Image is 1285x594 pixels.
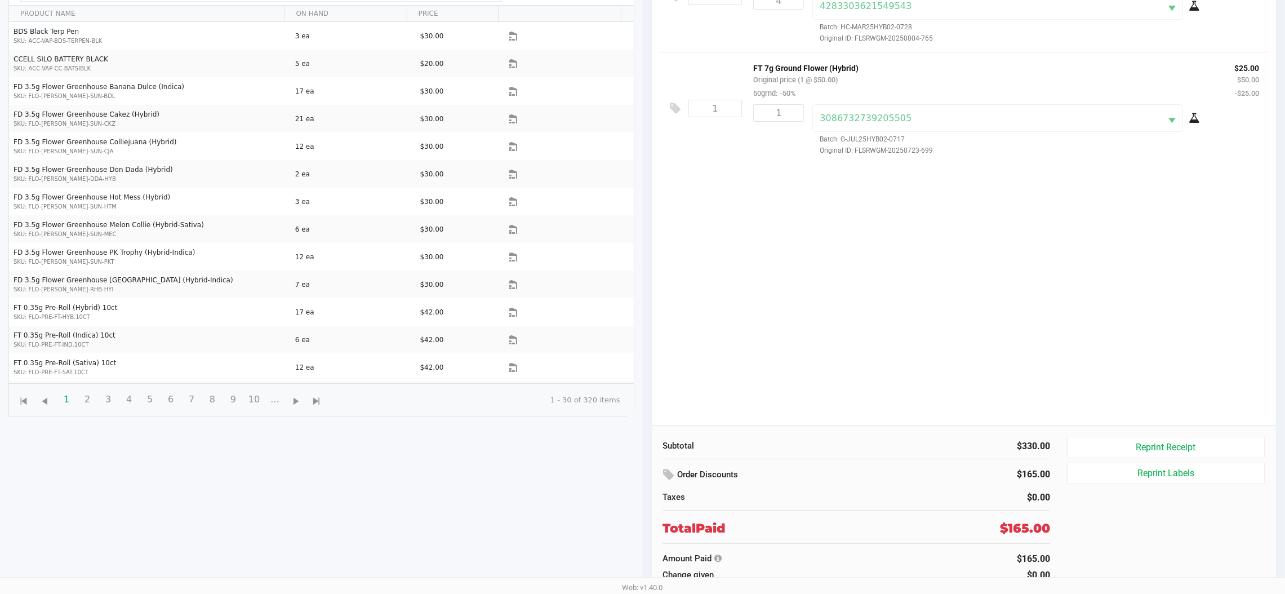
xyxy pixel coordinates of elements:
[290,77,415,105] td: 17 ea
[223,389,244,410] span: Page 9
[14,258,286,266] p: SKU: FLO-[PERSON_NAME]-SUN-PKT
[9,160,290,188] td: FD 3.5g Flower Greenhouse Don Dada (Hybrid)
[777,89,795,97] span: -50%
[1235,89,1259,97] small: -$25.00
[290,22,415,50] td: 3 ea
[812,23,912,31] span: Batch: HC-MAR25HYB02-0728
[420,253,444,261] span: $30.00
[9,353,290,381] td: FT 0.35g Pre-Roll (Sativa) 10ct
[9,6,634,383] div: Data table
[407,6,499,22] th: PRICE
[290,50,415,77] td: 5 ea
[14,285,286,294] p: SKU: FLO-[PERSON_NAME]-RHB-HYI
[310,394,324,409] span: Go to the last page
[1234,61,1259,73] p: $25.00
[286,388,307,410] span: Go to the next page
[753,61,1217,73] p: FT 7g Ground Flower (Hybrid)
[663,519,910,538] div: Total
[306,388,328,410] span: Go to the last page
[420,115,444,123] span: $30.00
[812,135,905,143] span: Batch: G-JUL25HYB02-0717
[932,465,1050,484] div: $165.00
[14,64,286,73] p: SKU: ACC-VAP-CC-BATSIBLK
[9,188,290,215] td: FD 3.5g Flower Greenhouse Hot Mess (Hybrid)
[118,389,140,410] span: Page 4
[290,160,415,188] td: 2 ea
[56,389,77,410] span: Page 1
[290,105,415,132] td: 21 ea
[14,147,286,156] p: SKU: FLO-[PERSON_NAME]-SUN-CJA
[420,225,444,233] span: $30.00
[14,340,286,349] p: SKU: FLO-PRE-FT-IND.10CT
[9,105,290,132] td: FD 3.5g Flower Greenhouse Cakez (Hybrid)
[97,389,119,410] span: Page 3
[420,143,444,150] span: $30.00
[9,50,290,77] td: CCELL SILO BATTERY BLACK
[9,215,290,243] td: FD 3.5g Flower Greenhouse Melon Collie (Hybrid-Sativa)
[243,389,265,410] span: Page 10
[420,60,444,68] span: $20.00
[290,271,415,298] td: 7 ea
[38,394,52,409] span: Go to the previous page
[812,33,1224,43] span: Original ID: FLSRWGM-20250804-765
[420,198,444,206] span: $30.00
[264,389,286,410] span: Page 11
[290,188,415,215] td: 3 ea
[290,243,415,271] td: 12 ea
[715,554,722,562] i: Transaction Detail
[932,569,1050,582] div: $0.00
[14,368,286,376] p: SKU: FLO-PRE-FT-SAT.10CT
[17,394,32,409] span: Go to the first page
[202,389,223,410] span: Page 8
[14,175,286,183] p: SKU: FLO-[PERSON_NAME]-DDA-HYB
[753,76,838,84] small: Original price (1 @ $50.00)
[14,119,286,128] p: SKU: FLO-[PERSON_NAME]-SUN-CKZ
[139,389,161,410] span: Page 5
[9,132,290,160] td: FD 3.5g Flower Greenhouse Colliejuana (Hybrid)
[284,6,406,22] th: ON HAND
[623,583,663,592] span: Web: v1.40.0
[14,202,286,211] p: SKU: FLO-[PERSON_NAME]-SUN-HTM
[290,298,415,326] td: 17 ea
[812,145,1224,156] span: Original ID: FLSRWGM-20250723-699
[9,243,290,271] td: FD 3.5g Flower Greenhouse PK Trophy (Hybrid-Indica)
[663,465,915,485] div: Order Discounts
[420,32,444,40] span: $30.00
[9,271,290,298] td: FD 3.5g Flower Greenhouse [GEOGRAPHIC_DATA] (Hybrid-Indica)
[420,170,444,178] span: $30.00
[290,394,304,409] span: Go to the next page
[14,37,286,45] p: SKU: ACC-VAP-BDS-TERPEN-BLK
[160,389,181,410] span: Page 6
[9,326,290,353] td: FT 0.35g Pre-Roll (Indica) 10ct
[9,381,290,409] td: FT 0.3g Vape Pen Distillate Autumn Equinox (Hybrid)
[865,440,1050,453] div: $330.00
[1067,437,1265,458] button: Reprint Receipt
[420,308,444,316] span: $42.00
[663,440,848,453] div: Subtotal
[420,87,444,95] span: $30.00
[1000,519,1050,538] div: $165.00
[290,215,415,243] td: 6 ea
[337,394,620,406] kendo-pager-info: 1 - 30 of 320 items
[663,491,848,504] div: Taxes
[932,552,1050,566] div: $165.00
[290,381,415,409] td: 7 ea
[420,281,444,289] span: $30.00
[1237,76,1259,84] small: $50.00
[14,388,35,410] span: Go to the first page
[420,364,444,371] span: $42.00
[290,353,415,381] td: 12 ea
[14,230,286,238] p: SKU: FLO-[PERSON_NAME]-SUN-MEC
[9,22,290,50] td: BDS Black Terp Pen
[290,132,415,160] td: 12 ea
[77,389,98,410] span: Page 2
[865,491,1050,504] div: $0.00
[753,89,795,97] small: 50grnd:
[14,313,286,321] p: SKU: FLO-PRE-FT-HYB.10CT
[290,326,415,353] td: 6 ea
[663,569,915,582] div: Change given
[1067,463,1265,484] button: Reprint Labels
[14,92,286,100] p: SKU: FLO-[PERSON_NAME]-SUN-BDL
[9,6,284,22] th: PRODUCT NAME
[420,336,444,344] span: $42.00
